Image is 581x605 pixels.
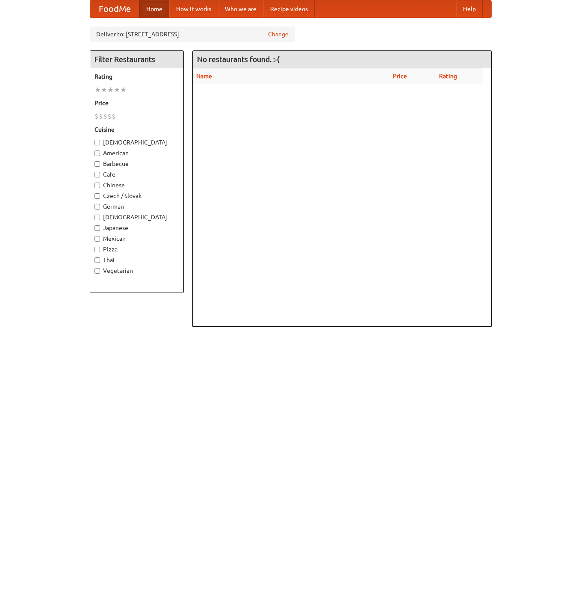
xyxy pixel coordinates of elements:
[94,193,100,199] input: Czech / Slovak
[94,202,179,211] label: German
[94,236,100,242] input: Mexican
[94,234,179,243] label: Mexican
[94,138,179,147] label: [DEMOGRAPHIC_DATA]
[107,112,112,121] li: $
[139,0,169,18] a: Home
[114,85,120,94] li: ★
[197,55,280,63] ng-pluralize: No restaurants found. :-(
[169,0,218,18] a: How it works
[268,30,289,38] a: Change
[94,161,100,167] input: Barbecue
[94,149,179,157] label: American
[218,0,263,18] a: Who we are
[94,151,100,156] input: American
[196,73,212,80] a: Name
[94,225,100,231] input: Japanese
[101,85,107,94] li: ★
[94,112,99,121] li: $
[94,245,179,254] label: Pizza
[90,0,139,18] a: FoodMe
[263,0,315,18] a: Recipe videos
[94,204,100,210] input: German
[99,112,103,121] li: $
[90,27,295,42] div: Deliver to: [STREET_ADDRESS]
[94,247,100,252] input: Pizza
[94,72,179,81] h5: Rating
[94,213,179,221] label: [DEMOGRAPHIC_DATA]
[94,183,100,188] input: Chinese
[120,85,127,94] li: ★
[94,215,100,220] input: [DEMOGRAPHIC_DATA]
[94,170,179,179] label: Cafe
[94,140,100,145] input: [DEMOGRAPHIC_DATA]
[112,112,116,121] li: $
[94,268,100,274] input: Vegetarian
[94,256,179,264] label: Thai
[103,112,107,121] li: $
[456,0,483,18] a: Help
[90,51,183,68] h4: Filter Restaurants
[107,85,114,94] li: ★
[393,73,407,80] a: Price
[94,266,179,275] label: Vegetarian
[94,257,100,263] input: Thai
[94,85,101,94] li: ★
[94,224,179,232] label: Japanese
[94,192,179,200] label: Czech / Slovak
[94,125,179,134] h5: Cuisine
[439,73,457,80] a: Rating
[94,159,179,168] label: Barbecue
[94,99,179,107] h5: Price
[94,181,179,189] label: Chinese
[94,172,100,177] input: Cafe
